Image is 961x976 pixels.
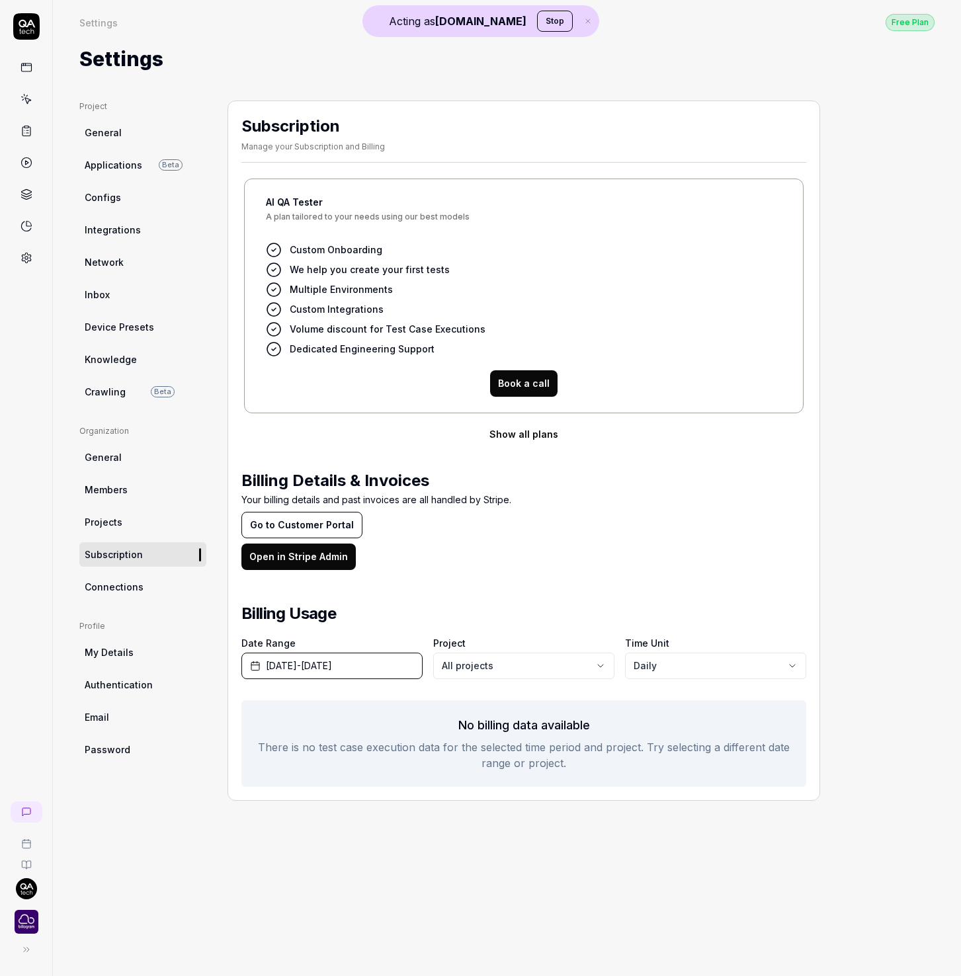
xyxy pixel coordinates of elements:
[85,352,137,366] span: Knowledge
[290,282,393,296] span: Multiple Environments
[79,672,206,697] a: Authentication
[79,575,206,599] a: Connections
[15,910,38,934] img: Billogram Logo
[79,510,206,534] a: Projects
[290,243,382,257] span: Custom Onboarding
[490,370,558,397] button: Book a call
[79,380,206,404] a: CrawlingBeta
[79,347,206,372] a: Knowledge
[159,159,183,171] span: Beta
[241,636,423,650] label: Date Range
[241,544,356,570] button: Open in Stripe Admin
[85,515,122,529] span: Projects
[79,185,206,210] a: Configs
[79,120,206,145] a: General
[79,250,206,274] a: Network
[85,126,122,140] span: General
[241,493,806,512] p: Your billing details and past invoices are all handled by Stripe.
[5,828,47,849] a: Book a call with us
[85,743,130,756] span: Password
[290,302,384,316] span: Custom Integrations
[257,716,790,734] h3: No billing data available
[290,342,435,356] span: Dedicated Engineering Support
[85,288,110,302] span: Inbox
[266,195,782,209] h4: AI QA Tester
[85,678,153,692] span: Authentication
[85,710,109,724] span: Email
[151,386,175,397] span: Beta
[79,620,206,632] div: Profile
[257,739,790,771] p: There is no test case execution data for the selected time period and project. Try selecting a di...
[5,849,47,870] a: Documentation
[290,322,485,336] span: Volume discount for Test Case Executions
[79,425,206,437] div: Organization
[85,645,134,659] span: My Details
[85,450,122,464] span: General
[85,483,128,497] span: Members
[85,580,144,594] span: Connections
[241,551,356,562] a: Open in Stripe Admin
[85,320,154,334] span: Device Presets
[85,190,121,204] span: Configs
[85,223,141,237] span: Integrations
[241,512,362,538] button: Go to Customer Portal
[886,14,935,31] div: Free Plan
[85,548,143,561] span: Subscription
[266,659,332,672] span: [DATE] - [DATE]
[79,445,206,469] a: General
[241,602,806,626] h2: Billing Usage
[241,141,385,153] div: Manage your Subscription and Billing
[79,315,206,339] a: Device Presets
[79,640,206,665] a: My Details
[79,44,163,74] h1: Settings
[79,153,206,177] a: ApplicationsBeta
[79,477,206,502] a: Members
[79,542,206,567] a: Subscription
[290,263,450,276] span: We help you create your first tests
[886,13,935,31] button: Free Plan
[433,636,614,650] label: Project
[266,213,782,231] span: A plan tailored to your needs using our best models
[79,101,206,112] div: Project
[241,421,806,448] button: Show all plans
[85,385,126,399] span: Crawling
[79,218,206,242] a: Integrations
[625,636,806,650] label: Time Unit
[79,705,206,729] a: Email
[241,469,806,493] h2: Billing Details & Invoices
[79,737,206,762] a: Password
[490,376,558,389] a: Book a call
[79,282,206,307] a: Inbox
[241,653,423,679] button: [DATE]-[DATE]
[5,899,47,936] button: Billogram Logo
[241,114,385,138] h2: Subscription
[16,878,37,899] img: 7ccf6c19-61ad-4a6c-8811-018b02a1b829.jpg
[85,255,124,269] span: Network
[11,801,42,823] a: New conversation
[79,16,118,29] div: Settings
[85,158,142,172] span: Applications
[537,11,573,32] button: Stop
